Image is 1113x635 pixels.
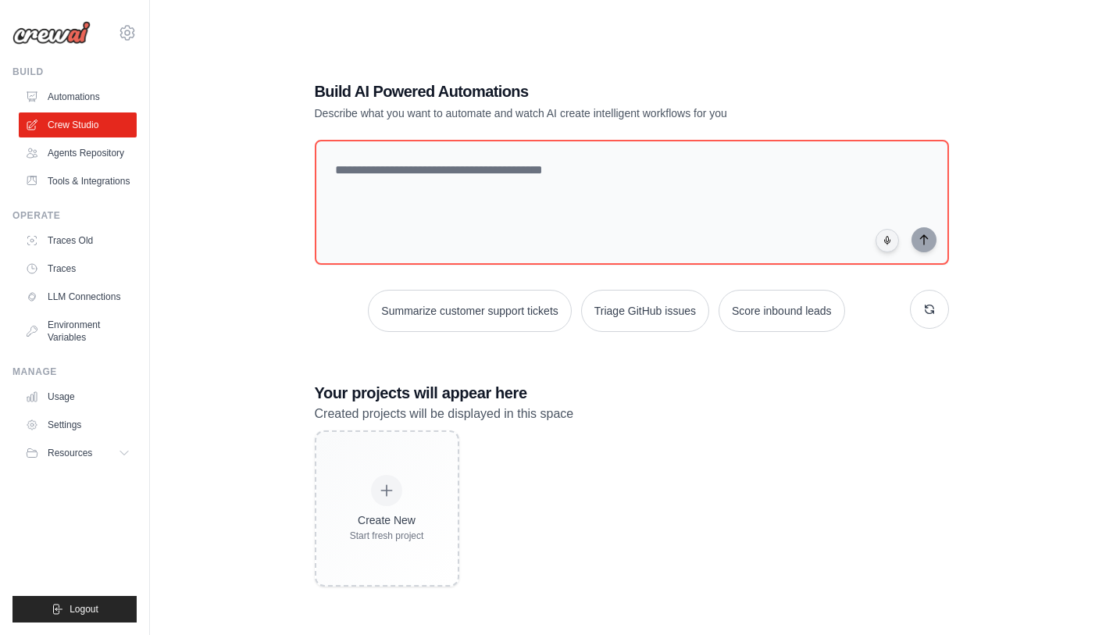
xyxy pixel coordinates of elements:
h1: Build AI Powered Automations [315,80,840,102]
div: Build [12,66,137,78]
a: Environment Variables [19,312,137,350]
div: Manage [12,366,137,378]
button: Triage GitHub issues [581,290,709,332]
p: Describe what you want to automate and watch AI create intelligent workflows for you [315,105,840,121]
button: Get new suggestions [910,290,949,329]
span: Resources [48,447,92,459]
p: Created projects will be displayed in this space [315,404,949,424]
a: Traces [19,256,137,281]
button: Summarize customer support tickets [368,290,571,332]
a: Tools & Integrations [19,169,137,194]
a: Traces Old [19,228,137,253]
a: Usage [19,384,137,409]
div: Operate [12,209,137,222]
h3: Your projects will appear here [315,382,949,404]
a: LLM Connections [19,284,137,309]
div: Start fresh project [350,530,424,542]
div: Create New [350,512,424,528]
button: Resources [19,441,137,466]
img: Logo [12,21,91,45]
span: Logout [70,603,98,615]
button: Score inbound leads [719,290,845,332]
a: Agents Repository [19,141,137,166]
a: Crew Studio [19,112,137,137]
button: Click to speak your automation idea [876,229,899,252]
a: Automations [19,84,137,109]
button: Logout [12,596,137,623]
a: Settings [19,412,137,437]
